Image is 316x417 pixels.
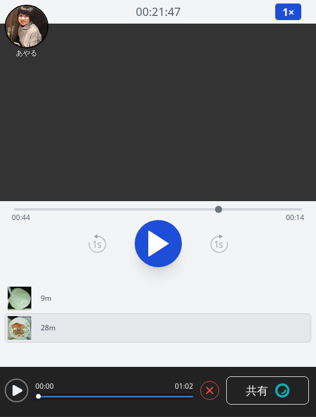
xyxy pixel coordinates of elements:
p: 9m [41,294,51,303]
img: AN [5,5,48,48]
a: 00:21:47 [136,4,181,21]
img: 250928030616_thumb.jpeg [8,287,31,310]
span: 1 [282,5,288,19]
span: 00:14 [286,212,304,222]
img: 250928033414_thumb.jpeg [8,316,31,340]
button: 1× [275,3,302,21]
p: 28m [41,323,56,333]
p: あやる [5,48,48,58]
span: 00:44 [12,212,30,222]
